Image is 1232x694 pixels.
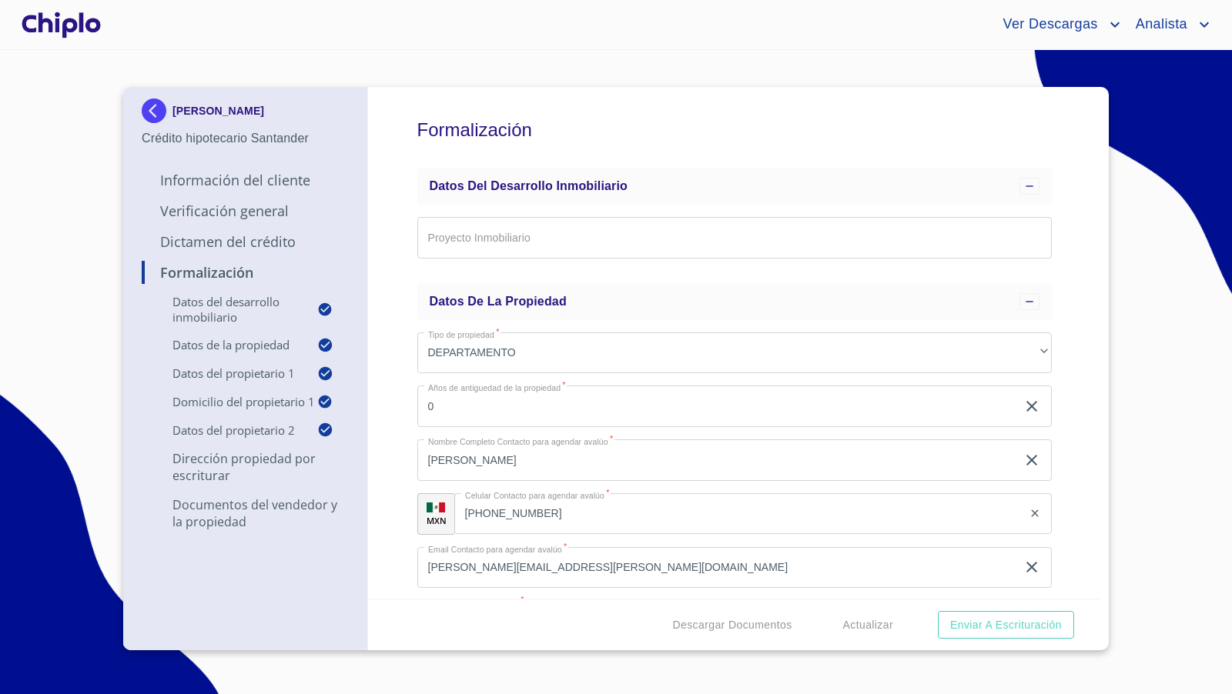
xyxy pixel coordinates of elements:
button: clear input [1023,558,1041,576]
img: R93DlvwvvjP9fbrDwZeCRYBHk45OWMq+AAOlFVsxT89f82nwPLnD58IP7+ANJEaWYhP0Tx8kkA0WlQMPQsAAgwAOmBj20AXj6... [427,502,445,513]
span: Analista [1124,12,1195,37]
button: clear input [1023,397,1041,415]
img: Docupass spot blue [142,98,172,123]
button: account of current user [991,12,1123,37]
p: Formalización [142,263,349,282]
div: [PERSON_NAME] [142,98,349,129]
button: account of current user [1124,12,1214,37]
button: clear input [1023,451,1041,469]
span: Enviar a Escrituración [950,616,1062,635]
div: Datos del Desarrollo Inmobiliario [417,168,1053,205]
p: Información del Cliente [142,171,349,189]
div: DEPARTAMENTO [417,332,1053,374]
h5: Formalización [417,98,1053,162]
button: Actualizar [837,611,899,639]
span: Ver Descargas [991,12,1105,37]
p: Datos de la propiedad [142,337,317,352]
span: Descargar Documentos [672,616,792,635]
p: [PERSON_NAME] [172,105,264,117]
p: Datos del propietario 2 [142,422,317,438]
p: Documentos del vendedor y la propiedad [142,496,349,530]
span: Actualizar [843,616,893,635]
span: Datos del Desarrollo Inmobiliario [430,179,628,192]
p: MXN [427,515,447,526]
p: Domicilio del Propietario 1 [142,394,317,409]
button: clear input [1029,507,1041,519]
p: Datos del Desarrollo Inmobiliario [142,294,317,325]
span: Datos de la propiedad [430,295,567,308]
p: Verificación General [142,202,349,220]
p: Datos del propietario 1 [142,365,317,381]
p: Dictamen del Crédito [142,232,349,251]
p: Crédito hipotecario Santander [142,129,349,148]
p: Dirección Propiedad por Escriturar [142,450,349,484]
button: Descargar Documentos [666,611,798,639]
button: Enviar a Escrituración [938,611,1074,639]
div: Datos de la propiedad [417,283,1053,320]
